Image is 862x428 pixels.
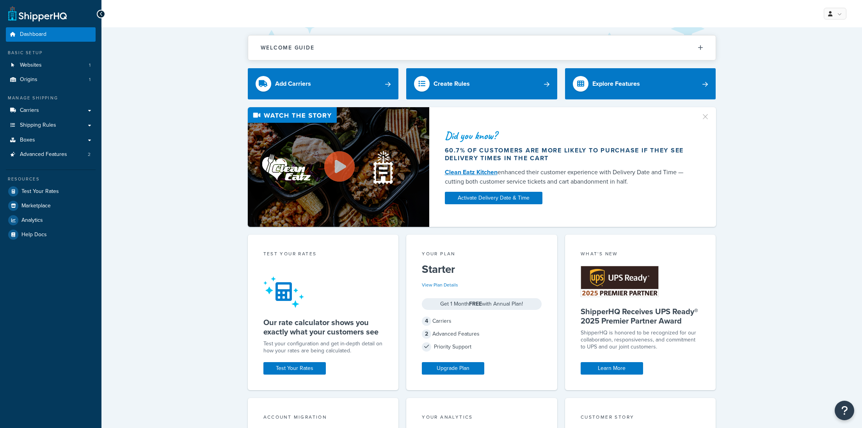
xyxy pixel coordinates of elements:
div: Explore Features [592,78,640,89]
a: Learn More [581,362,643,375]
div: 60.7% of customers are more likely to purchase if they see delivery times in the cart [445,147,691,162]
span: Analytics [21,217,43,224]
div: Resources [6,176,96,182]
div: Get 1 Month with Annual Plan! [422,298,542,310]
div: Your Plan [422,250,542,259]
h5: Starter [422,263,542,276]
a: Add Carriers [248,68,399,99]
div: Test your rates [263,250,383,259]
div: Test your configuration and get in-depth detail on how your rates are being calculated. [263,340,383,354]
div: Account Migration [263,414,383,423]
span: Advanced Features [20,151,67,158]
a: Advanced Features2 [6,147,96,162]
h5: ShipperHQ Receives UPS Ready® 2025 Premier Partner Award [581,307,700,325]
a: Create Rules [406,68,557,99]
div: Add Carriers [275,78,311,89]
li: Origins [6,73,96,87]
li: Websites [6,58,96,73]
h5: Our rate calculator shows you exactly what your customers see [263,318,383,336]
div: Basic Setup [6,50,96,56]
span: Test Your Rates [21,188,59,195]
span: 1 [89,76,91,83]
div: Did you know? [445,130,691,141]
a: Boxes [6,133,96,147]
a: Carriers [6,103,96,118]
div: Carriers [422,316,542,327]
button: Open Resource Center [835,401,854,420]
a: Test Your Rates [6,184,96,198]
a: Marketplace [6,199,96,213]
div: Manage Shipping [6,95,96,101]
a: Origins1 [6,73,96,87]
div: Customer Story [581,414,700,423]
div: Advanced Features [422,329,542,340]
a: Help Docs [6,228,96,242]
span: Websites [20,62,42,69]
li: Advanced Features [6,147,96,162]
div: Priority Support [422,341,542,352]
span: 2 [88,151,91,158]
span: Dashboard [20,31,46,38]
span: Carriers [20,107,39,114]
h2: Welcome Guide [261,45,315,51]
span: Help Docs [21,232,47,238]
button: Welcome Guide [248,35,716,60]
span: 4 [422,317,431,326]
a: Test Your Rates [263,362,326,375]
a: Activate Delivery Date & Time [445,192,542,204]
a: Websites1 [6,58,96,73]
strong: FREE [469,300,482,308]
span: Shipping Rules [20,122,56,129]
span: 1 [89,62,91,69]
a: Dashboard [6,27,96,42]
a: Explore Features [565,68,716,99]
span: Marketplace [21,203,51,209]
a: View Plan Details [422,281,458,288]
div: Your Analytics [422,414,542,423]
a: Analytics [6,213,96,227]
div: Create Rules [434,78,470,89]
img: Video thumbnail [248,107,429,227]
a: Shipping Rules [6,118,96,133]
a: Upgrade Plan [422,362,484,375]
span: 2 [422,329,431,339]
div: enhanced their customer experience with Delivery Date and Time — cutting both customer service ti... [445,168,691,186]
span: Boxes [20,137,35,143]
div: What's New [581,250,700,259]
a: Clean Eatz Kitchen [445,168,498,177]
span: Origins [20,76,37,83]
p: ShipperHQ is honored to be recognized for our collaboration, responsiveness, and commitment to UP... [581,329,700,350]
